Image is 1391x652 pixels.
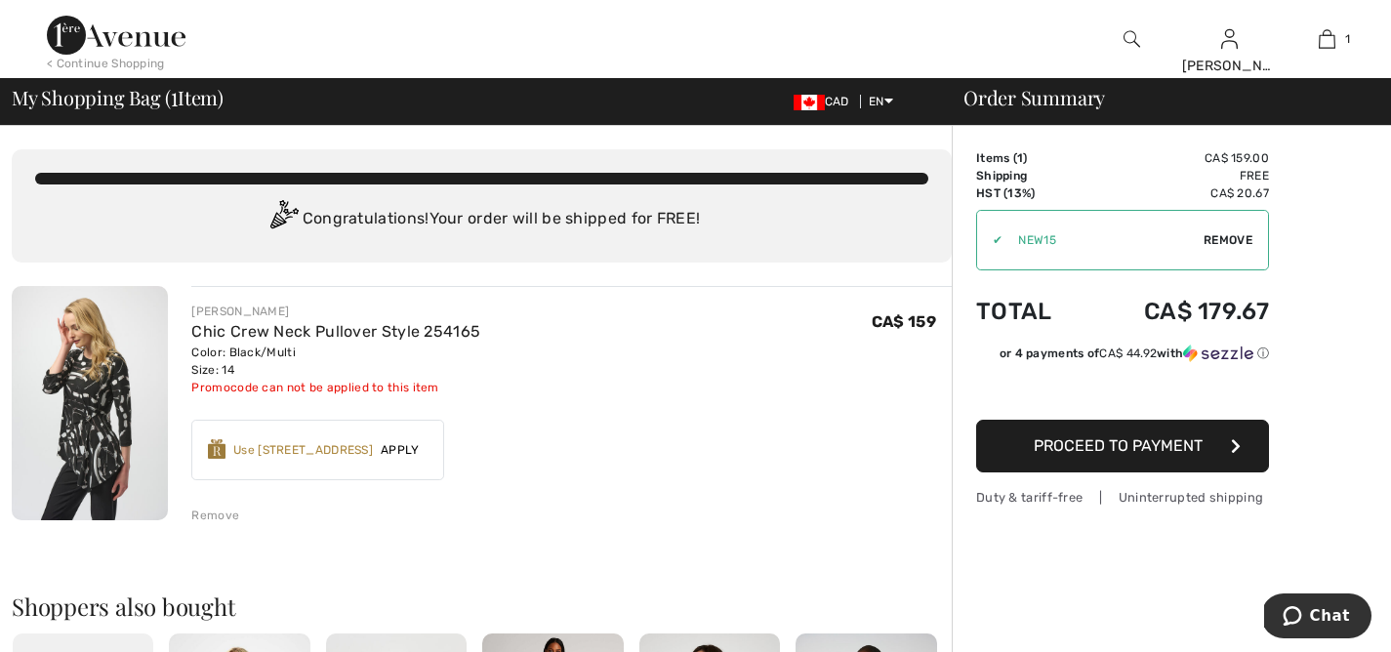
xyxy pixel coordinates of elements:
span: Remove [1204,231,1252,249]
img: Sezzle [1183,345,1253,362]
div: < Continue Shopping [47,55,165,72]
div: [PERSON_NAME] [191,303,480,320]
td: Free [1086,167,1269,184]
div: ✔ [977,231,1002,249]
img: Congratulation2.svg [264,200,303,239]
div: or 4 payments of with [1000,345,1269,362]
img: My Info [1221,27,1238,51]
span: 1 [1017,151,1023,165]
a: 1 [1279,27,1374,51]
img: Reward-Logo.svg [208,439,225,459]
span: CA$ 44.92 [1099,346,1157,360]
span: 1 [1345,30,1350,48]
img: Canadian Dollar [794,95,825,110]
img: My Bag [1319,27,1335,51]
span: Proceed to Payment [1034,436,1203,455]
div: Promocode can not be applied to this item [191,379,480,396]
span: EN [869,95,893,108]
td: HST (13%) [976,184,1086,202]
h2: Shoppers also bought [12,594,952,618]
img: 1ère Avenue [47,16,185,55]
span: CAD [794,95,857,108]
td: CA$ 179.67 [1086,278,1269,345]
td: Shipping [976,167,1086,184]
td: Items ( ) [976,149,1086,167]
input: Promo code [1002,211,1204,269]
iframe: PayPal-paypal [976,369,1269,413]
div: Color: Black/Multi Size: 14 [191,344,480,379]
span: 1 [171,83,178,108]
div: Order Summary [940,88,1379,107]
img: search the website [1124,27,1140,51]
td: Total [976,278,1086,345]
div: Congratulations! Your order will be shipped for FREE! [35,200,928,239]
span: Apply [373,441,428,459]
div: Use [STREET_ADDRESS] [233,441,373,459]
td: CA$ 20.67 [1086,184,1269,202]
img: Chic Crew Neck Pullover Style 254165 [12,286,168,520]
td: CA$ 159.00 [1086,149,1269,167]
span: CA$ 159 [872,312,936,331]
iframe: Opens a widget where you can chat to one of our agents [1264,593,1371,642]
div: Duty & tariff-free | Uninterrupted shipping [976,488,1269,507]
a: Sign In [1221,29,1238,48]
span: My Shopping Bag ( Item) [12,88,224,107]
a: Chic Crew Neck Pullover Style 254165 [191,322,480,341]
button: Proceed to Payment [976,420,1269,472]
div: or 4 payments ofCA$ 44.92withSezzle Click to learn more about Sezzle [976,345,1269,369]
div: Remove [191,507,239,524]
div: [PERSON_NAME] [1182,56,1278,76]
